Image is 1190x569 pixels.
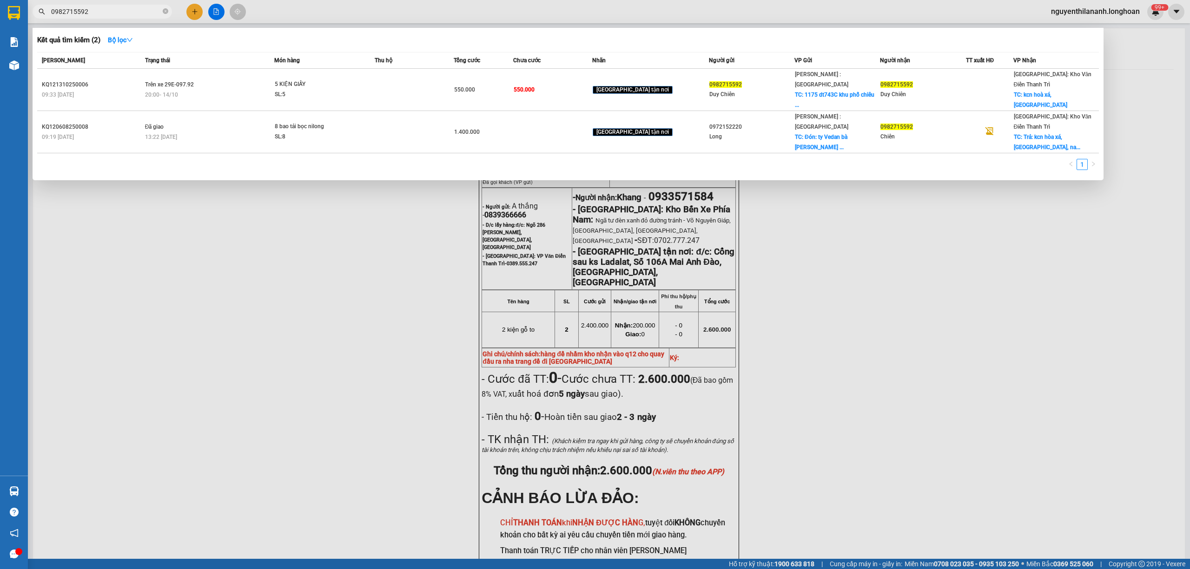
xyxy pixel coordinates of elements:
div: SL: 5 [275,90,344,100]
span: message [10,549,19,558]
span: Tổng cước [454,57,480,64]
span: VP Nhận [1013,57,1036,64]
span: 09:19 [DATE] [42,134,74,140]
button: right [1088,159,1099,170]
span: 20:00 - 14/10 [145,92,178,98]
span: [GEOGRAPHIC_DATA]: Kho Văn Điển Thanh Trì [1014,113,1092,130]
div: 0972152220 [709,122,794,132]
span: Nhãn [592,57,606,64]
span: Trên xe 29E-097.92 [145,81,194,88]
span: right [1091,161,1096,167]
h3: Kết quả tìm kiếm ( 2 ) [37,35,100,45]
div: KQ120608250008 [42,122,142,132]
span: Đã giao [145,124,164,130]
a: 1 [1077,159,1087,170]
span: close-circle [163,8,168,14]
span: 0982715592 [880,81,913,88]
span: [PERSON_NAME] : [GEOGRAPHIC_DATA] [795,113,848,130]
button: Bộ lọcdown [100,33,140,47]
span: 550.000 [514,86,535,93]
span: 0982715592 [880,124,913,130]
span: TC: Đón: ty Vedan bà [PERSON_NAME] ... [795,134,847,150]
span: TT xuất HĐ [966,57,994,64]
span: TC: kcn hoà xá, [GEOGRAPHIC_DATA] [1014,92,1067,108]
span: [PERSON_NAME] : [GEOGRAPHIC_DATA] [795,71,848,88]
li: 1 [1077,159,1088,170]
button: left [1065,159,1077,170]
span: 09:33 [DATE] [42,92,74,98]
span: TC: 1175 dt743C khu phố chiêu ... [795,92,874,108]
span: down [126,37,133,43]
strong: Bộ lọc [108,36,133,44]
img: logo-vxr [8,6,20,20]
span: notification [10,529,19,537]
div: Long [709,132,794,142]
span: 13:22 [DATE] [145,134,177,140]
span: 0982715592 [709,81,742,88]
div: KQ121310250006 [42,80,142,90]
img: warehouse-icon [9,60,19,70]
span: left [1068,161,1074,167]
li: Next Page [1088,159,1099,170]
span: Trạng thái [145,57,170,64]
span: 550.000 [454,86,475,93]
span: question-circle [10,508,19,517]
div: Duy Chiên [880,90,965,99]
span: VP Gửi [794,57,812,64]
div: SL: 8 [275,132,344,142]
li: Previous Page [1065,159,1077,170]
div: Duy Chiên [709,90,794,99]
span: Người nhận [880,57,910,64]
span: 1.400.000 [454,129,480,135]
div: 5 KIỆN GIẤY [275,79,344,90]
div: 8 bao tải bọc nilong [275,122,344,132]
span: [PERSON_NAME] [42,57,85,64]
span: Người gửi [709,57,734,64]
span: [GEOGRAPHIC_DATA] tận nơi [593,86,673,94]
span: close-circle [163,7,168,16]
img: solution-icon [9,37,19,47]
img: warehouse-icon [9,486,19,496]
input: Tìm tên, số ĐT hoặc mã đơn [51,7,161,17]
span: Chưa cước [513,57,541,64]
span: [GEOGRAPHIC_DATA] tận nơi [593,128,673,137]
span: [GEOGRAPHIC_DATA]: Kho Văn Điển Thanh Trì [1014,71,1092,88]
span: search [39,8,45,15]
span: Món hàng [274,57,300,64]
span: TC: Trả: kcn hòa xá, [GEOGRAPHIC_DATA], na... [1014,134,1080,150]
div: Chiên [880,132,965,142]
span: Thu hộ [375,57,392,64]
